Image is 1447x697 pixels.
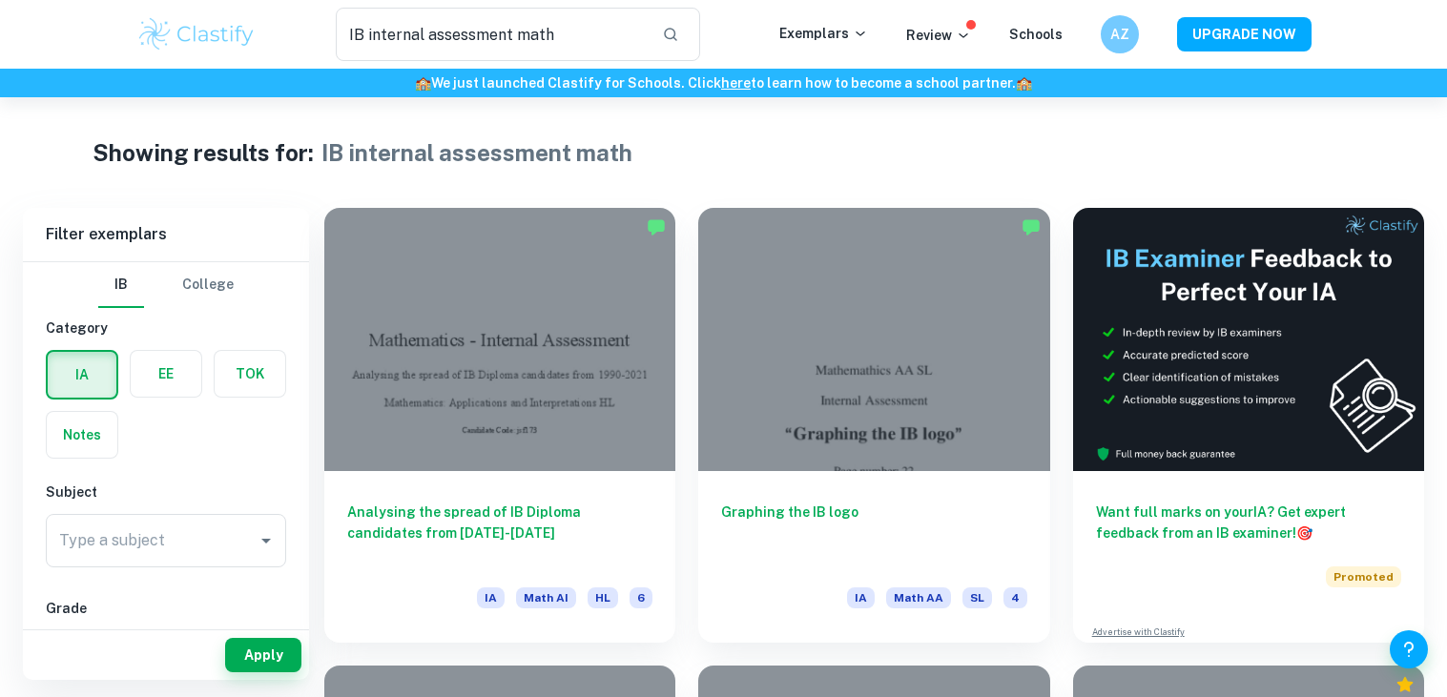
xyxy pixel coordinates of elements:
button: UPGRADE NOW [1177,17,1312,51]
span: 4 [1003,587,1027,608]
h6: Filter exemplars [23,208,309,261]
h6: Subject [46,482,286,502]
button: College [182,262,234,308]
span: 🎯 [1296,525,1313,541]
a: Advertise with Clastify [1092,625,1185,639]
button: Notes [47,412,117,458]
span: Math AI [516,587,576,608]
span: IA [847,587,875,608]
button: AZ [1101,15,1139,53]
img: Clastify logo [136,15,258,53]
h1: Showing results for: [93,135,314,170]
button: TOK [215,351,285,397]
input: Search for any exemplars... [336,8,648,61]
a: Analysing the spread of IB Diploma candidates from [DATE]-[DATE]IAMath AIHL6 [324,208,675,643]
h6: Grade [46,598,286,619]
span: SL [962,587,992,608]
div: Filter type choice [98,262,234,308]
img: Marked [1022,217,1041,236]
img: Thumbnail [1073,208,1424,471]
h6: AZ [1108,24,1130,45]
span: IA [477,587,505,608]
span: HL [588,587,618,608]
img: Marked [647,217,666,236]
h6: We just launched Clastify for Schools. Click to learn how to become a school partner. [4,72,1443,93]
a: here [721,75,751,91]
span: 🏫 [1016,75,1032,91]
button: EE [131,351,201,397]
h6: Analysing the spread of IB Diploma candidates from [DATE]-[DATE] [347,502,652,564]
h6: Graphing the IB logo [721,502,1026,564]
span: Math AA [886,587,951,608]
button: Apply [225,638,301,672]
button: Help and Feedback [1390,630,1428,668]
div: Premium [1395,675,1415,694]
a: Graphing the IB logoIAMath AASL4 [698,208,1049,643]
span: Promoted [1326,566,1401,587]
button: IB [98,262,144,308]
button: IA [48,352,116,398]
button: Open [253,527,279,554]
h6: Category [46,318,286,338]
p: Exemplars [779,23,868,44]
span: 🏫 [415,75,431,91]
p: Review [906,25,971,46]
span: 6 [630,587,652,608]
a: Want full marks on yourIA? Get expert feedback from an IB examiner!PromotedAdvertise with Clastify [1073,208,1424,643]
h1: IB internal assessment math [321,135,632,170]
h6: Want full marks on your IA ? Get expert feedback from an IB examiner! [1096,502,1401,543]
a: Schools [1009,27,1063,42]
